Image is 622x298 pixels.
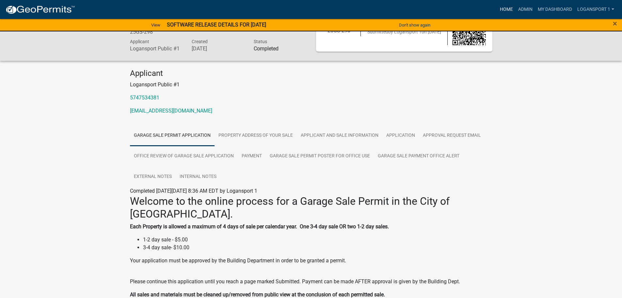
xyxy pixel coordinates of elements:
[130,195,492,220] h2: Welcome to the online process for a Garage Sale Permit in the City of [GEOGRAPHIC_DATA].
[130,108,212,114] a: [EMAIL_ADDRESS][DOMAIN_NAME]
[130,291,385,298] strong: All sales and materials must be cleaned up/removed from public view at the conclusion of each per...
[254,39,267,44] span: Status
[613,20,617,27] button: Close
[382,125,419,146] a: Application
[238,146,266,167] a: Payment
[613,19,617,28] span: ×
[130,69,492,78] h4: Applicant
[130,223,389,230] strong: Each Property is allowed a maximum of 4 days of sale per calendar year. One 3-4 day sale OR two 1...
[130,278,492,286] p: Please continue this application until you reach a page marked Submitted. Payment can be made AFT...
[143,236,492,244] li: 1-2 day sale - $5.00
[516,3,535,16] a: Admin
[130,39,149,44] span: Applicant
[130,29,182,35] h6: 25GS-298
[254,45,279,52] strong: Completed
[130,257,492,272] p: Your application must be approved by the Building Department in order to be granted a permit.
[419,125,485,146] a: Approval Request Email
[149,20,163,30] a: View
[215,125,297,146] a: PROPERTY ADDRESS OF YOUR SALE
[176,167,220,187] a: Internal Notes
[388,29,422,34] span: by Logansport 1
[143,244,492,252] li: 3-4 day sale- $10.00
[374,146,463,167] a: Garage Sale Payment Office Alert
[130,125,215,146] a: Garage Sale Permit Application
[130,167,176,187] a: External Notes
[130,146,238,167] a: Office Review of Garage Sale Application
[575,3,617,16] a: Logansport 1
[297,125,382,146] a: Applicant and Sale Information
[497,3,516,16] a: Home
[192,39,208,44] span: Created
[396,20,433,30] button: Don't show again
[192,45,244,52] h6: [DATE]
[130,45,182,52] h6: Logansport Public #1
[130,95,159,101] a: 5747534381
[130,188,257,194] span: Completed [DATE][DATE] 8:36 AM EDT by Logansport 1
[535,3,575,16] a: My Dashboard
[130,81,492,89] p: Logansport Public #1
[167,22,266,28] strong: SOFTWARE RELEASE DETAILS FOR [DATE]
[266,146,374,167] a: Garage Sale Permit Poster for Office Use
[367,29,441,34] span: Submitted on [DATE]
